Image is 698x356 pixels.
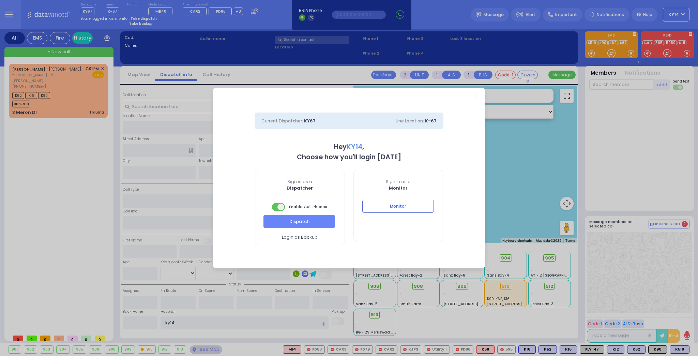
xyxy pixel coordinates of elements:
[347,142,362,151] span: KY14
[282,234,318,241] span: Login as Backup
[261,118,303,124] span: Current Dispatcher:
[425,118,437,124] span: K-67
[354,179,443,185] span: Sign in as a
[304,118,316,124] span: KY67
[287,185,313,191] b: Dispatcher
[362,200,434,213] button: Monitor
[255,179,345,185] span: Sign in as a
[334,142,364,151] b: Hey ,
[263,215,335,228] button: Dispatch
[272,202,327,212] span: Enable Cell Phones
[396,118,424,124] span: Line Location:
[389,185,408,191] b: Monitor
[297,152,401,162] b: Choose how you'll login [DATE]
[474,94,477,98] a: Close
